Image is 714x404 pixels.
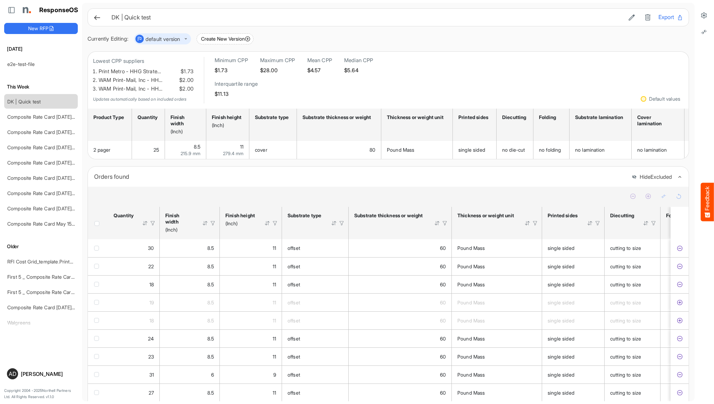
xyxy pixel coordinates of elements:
div: Substrate type [255,114,289,120]
button: Feedback [701,183,714,221]
td: 30 is template cell Column Header httpsnorthellcomontologiesmapping-rulesorderhasquantity [108,239,160,257]
span: single sided [548,336,574,342]
span: 60 [440,281,446,287]
span: 11 [273,390,276,396]
span: Pound Mass [457,281,485,287]
span: single sided [548,354,574,360]
div: Substrate thickness or weight [302,114,373,120]
td: 22 is template cell Column Header httpsnorthellcomontologiesmapping-rulesorderhasquantity [108,257,160,275]
td: 60 is template cell Column Header httpsnorthellcomontologiesmapping-rulesmaterialhasmaterialthick... [349,257,452,275]
td: is template cell Column Header httpsnorthellcomontologiesmapping-rulesmanufacturinghasfoldtype [661,329,709,347]
button: Exclude [676,263,683,270]
td: checkbox [88,365,108,384]
td: 60 is template cell Column Header httpsnorthellcomontologiesmapping-rulesmaterialhasmaterialthick... [349,384,452,402]
span: Pound Mass [457,318,485,323]
td: single sided is template cell Column Header httpsnorthellcomontologiesmapping-rulesmanufacturingh... [542,239,605,257]
td: 80 is template cell Column Header httpsnorthellcomontologiesmapping-rulesmaterialhasmaterialthick... [297,141,381,159]
span: 19 [149,300,154,305]
span: 23 [148,354,154,360]
td: single sided is template cell Column Header httpsnorthellcomontologiesmapping-rulesmanufacturingh... [542,311,605,329]
td: 11 is template cell Column Header httpsnorthellcomontologiesmapping-rulesmeasurementhasfinishsize... [220,239,282,257]
span: 60 [440,245,446,251]
div: [PERSON_NAME] [21,371,75,377]
button: Delete [642,13,653,22]
div: Filter Icon [650,220,657,226]
span: cutting to size [610,263,641,269]
h6: [DATE] [4,45,78,53]
span: 8.5 [207,336,214,342]
em: Updates automatically based on included orders [93,96,186,102]
td: single sided is template cell Column Header httpsnorthellcomontologiesmapping-rulesmanufacturingh... [542,347,605,365]
td: single sided is template cell Column Header httpsnorthellcomontologiesmapping-rulesmanufacturingh... [542,329,605,347]
h5: $28.00 [260,67,295,73]
button: New RFP [4,23,78,34]
div: Diecutting [502,114,525,120]
button: Exclude [676,281,683,288]
li: WAM Print-Mail, Inc - HH… [99,85,193,93]
td: checkbox [88,275,108,293]
span: 11 [273,354,276,360]
span: single sided [548,245,574,251]
img: Northell [19,3,33,17]
span: 279.4 mm [223,151,243,156]
td: checkbox [88,239,108,257]
span: no folding [539,147,561,153]
td: offset is template cell Column Header httpsnorthellcomontologiesmapping-rulesmaterialhassubstrate... [282,347,349,365]
td: 8.5 is template cell Column Header httpsnorthellcomontologiesmapping-rulesmeasurementhasfinishsiz... [160,384,220,402]
a: Composite Rate Card May 15-2 [7,221,77,227]
td: no lamination is template cell Column Header httpsnorthellcomontologiesmapping-rulesmanufacturing... [632,141,684,159]
button: Exclude [676,335,683,342]
span: 18 [149,281,154,287]
div: Diecutting [610,212,634,219]
td: 18134ca4-c8b4-4d3c-84e9-98c3f56f3f4d is template cell Column Header [671,329,690,347]
span: offset [288,354,300,360]
td: single sided is template cell Column Header httpsnorthellcomontologiesmapping-rulesmanufacturingh... [542,293,605,311]
td: Pound Mass is template cell Column Header httpsnorthellcomontologiesmapping-rulesmaterialhasmater... [452,311,542,329]
td: Pound Mass is template cell Column Header httpsnorthellcomontologiesmapping-rulesmaterialhasmater... [452,384,542,402]
td: 11 is template cell Column Header httpsnorthellcomontologiesmapping-rulesmeasurementhasfinishsize... [220,257,282,275]
button: Exclude [676,353,683,360]
span: 30 [148,245,154,251]
td: 97192116-14db-4eda-adf5-bb5692b67bb4 is template cell Column Header [671,347,690,365]
button: Include [676,317,683,324]
a: Composite Rate Card [DATE] mapping test_deleted [7,129,121,135]
td: checkbox [88,384,108,402]
div: Currently Editing: [88,35,128,43]
td: 8.5 is template cell Column Header httpsnorthellcomontologiesmapping-rulesmeasurementhasfinishsiz... [160,347,220,365]
div: Quantity [114,212,133,219]
button: Exclude [676,389,683,396]
h6: Maximum CPP [260,57,295,64]
td: checkbox [88,293,108,311]
a: Composite Rate Card [DATE] mapping test [7,205,102,211]
span: 2 pager [93,147,110,153]
div: Printed sides [458,114,489,120]
td: 11 is template cell Column Header httpsnorthellcomontologiesmapping-rulesmeasurementhasfinishsize... [220,347,282,365]
td: cutting to size is template cell Column Header httpsnorthellcomontologiesmapping-rulesmanufacturi... [605,239,661,257]
span: AD [9,371,16,377]
span: 11 [273,318,276,323]
td: is template cell Column Header httpsnorthellcomontologiesmapping-rulesmanufacturinghasfoldtype [661,311,709,329]
div: (Inch) [171,128,198,135]
span: 60 [440,318,446,323]
span: single sided [548,281,574,287]
td: 8.5 is template cell Column Header httpsnorthellcomontologiesmapping-rulesmeasurementhasfinishsiz... [160,329,220,347]
td: is template cell Column Header httpsnorthellcomontologiesmapping-rulesmanufacturinghasfoldtype [661,239,709,257]
span: Pound Mass [457,372,485,378]
div: Cover lamination [637,114,676,127]
td: is template cell Column Header httpsnorthellcomontologiesmapping-rulesmanufacturinghasfoldtype [661,257,709,275]
span: cutting to size [610,281,641,287]
span: cutting to size [610,300,641,305]
span: offset [288,390,300,396]
td: 3d3f48d3-2aab-48d2-9ecb-e011985779a2 is template cell Column Header [671,365,690,384]
span: no lamination [575,147,605,153]
h6: This Week [4,83,78,91]
div: Filter Icon [532,220,538,226]
span: offset [288,372,300,378]
span: Pound Mass [457,336,485,342]
td: no die-cut is template cell Column Header httpsnorthellcomontologiesmapping-rulesmanufacturinghas... [497,141,533,159]
button: Create New Version [197,33,254,44]
td: 338cd477-0e4c-4e31-bf87-65159a884089 is template cell Column Header [671,239,690,257]
span: offset [288,336,300,342]
td: Pound Mass is template cell Column Header httpsnorthellcomontologiesmapping-rulesmaterialhasmater... [452,257,542,275]
span: cutting to size [610,318,641,323]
